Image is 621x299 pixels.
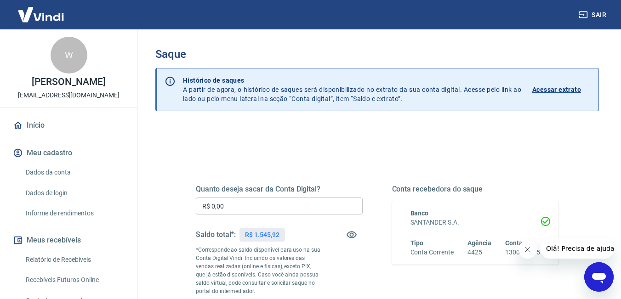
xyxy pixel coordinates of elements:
iframe: Fechar mensagem [518,240,537,259]
p: [PERSON_NAME] [32,77,105,87]
a: Recebíveis Futuros Online [22,271,126,289]
img: Vindi [11,0,71,28]
h5: Conta recebedora do saque [392,185,559,194]
p: R$ 1.545,92 [245,230,279,240]
a: Início [11,115,126,135]
button: Sair [577,6,610,23]
a: Dados de login [22,184,126,203]
a: Relatório de Recebíveis [22,250,126,269]
h5: Quanto deseja sacar da Conta Digital? [196,185,363,194]
span: Tipo [410,239,424,247]
h3: Saque [155,48,599,61]
h6: SANTANDER S.A. [410,218,541,227]
h6: 13005953-5 [505,248,540,257]
a: Informe de rendimentos [22,204,126,223]
iframe: Mensagem da empresa [541,238,614,259]
button: Meu cadastro [11,143,126,163]
a: Acessar extrato [532,76,591,103]
p: A partir de agora, o histórico de saques será disponibilizado no extrato da sua conta digital. Ac... [183,76,521,103]
span: Banco [410,209,429,217]
p: [EMAIL_ADDRESS][DOMAIN_NAME] [18,90,120,100]
iframe: Botão para abrir a janela de mensagens [584,262,614,292]
button: Meus recebíveis [11,230,126,250]
h5: Saldo total*: [196,230,236,239]
span: Olá! Precisa de ajuda? [6,6,77,14]
a: Dados da conta [22,163,126,182]
p: *Corresponde ao saldo disponível para uso na sua Conta Digital Vindi. Incluindo os valores das ve... [196,246,321,295]
h6: Conta Corrente [410,248,454,257]
p: Histórico de saques [183,76,521,85]
div: W [51,37,87,73]
span: Conta [505,239,523,247]
p: Acessar extrato [532,85,581,94]
span: Agência [467,239,491,247]
h6: 4425 [467,248,491,257]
